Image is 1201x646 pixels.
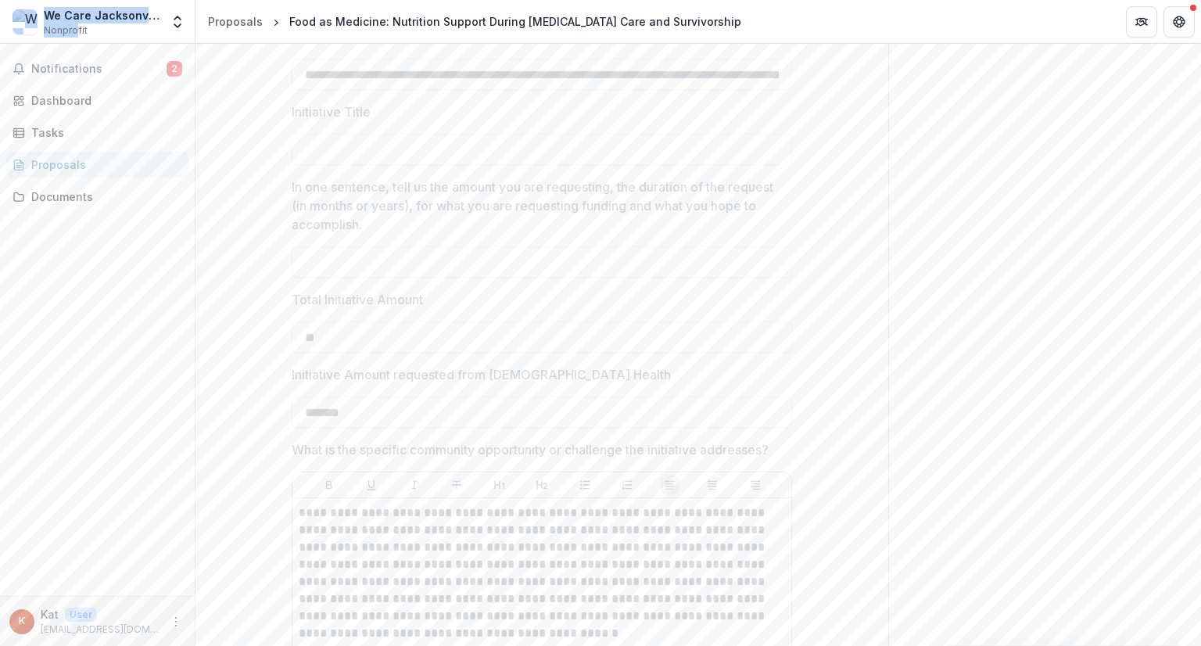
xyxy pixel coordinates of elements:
button: Notifications2 [6,56,188,81]
span: Notifications [31,63,167,76]
p: User [65,608,97,622]
button: Italicize [405,476,424,494]
button: Underline [362,476,381,494]
button: Ordered List [618,476,636,494]
button: Bullet List [575,476,594,494]
button: Partners [1126,6,1157,38]
nav: breadcrumb [202,10,747,33]
a: Dashboard [6,88,188,113]
button: Bold [320,476,339,494]
p: What is the specific community opportunity or challenge the initiative addresses? [292,440,769,459]
a: Proposals [6,152,188,178]
p: [EMAIL_ADDRESS][DOMAIN_NAME] [41,623,160,637]
img: We Care Jacksonville, Inc. [13,9,38,34]
button: Align Right [746,476,765,494]
div: We Care Jacksonville, Inc. [44,7,160,23]
button: Align Left [661,476,679,494]
div: Kat [19,616,25,626]
div: Proposals [208,13,263,30]
p: In one sentence, tell us the amount you are requesting, the duration of the request (in months or... [292,178,783,234]
p: Initiative Title [292,102,371,121]
div: Proposals [31,156,176,173]
button: More [167,612,185,631]
p: Total Initiative Amount [292,290,423,309]
p: Kat [41,606,59,623]
button: Strike [447,476,466,494]
button: Heading 1 [490,476,509,494]
span: 2 [167,61,182,77]
div: Documents [31,188,176,205]
div: Dashboard [31,92,176,109]
div: Food as Medicine: Nutrition Support During [MEDICAL_DATA] Care and Survivorship [289,13,741,30]
button: Get Help [1163,6,1195,38]
a: Proposals [202,10,269,33]
div: Tasks [31,124,176,141]
button: Align Center [703,476,722,494]
button: Open entity switcher [167,6,188,38]
a: Tasks [6,120,188,145]
span: Nonprofit [44,23,88,38]
a: Documents [6,184,188,210]
p: Initiative Amount requested from [DEMOGRAPHIC_DATA] Health [292,365,671,384]
button: Heading 2 [532,476,551,494]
